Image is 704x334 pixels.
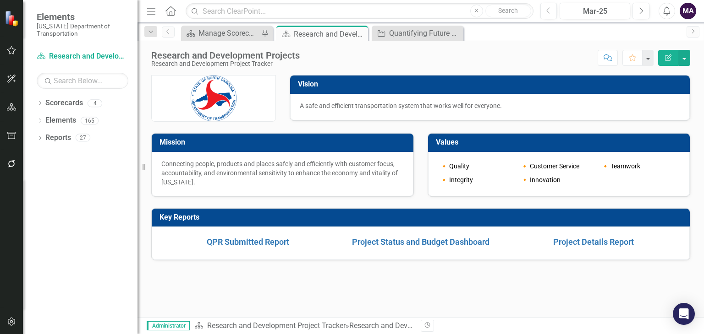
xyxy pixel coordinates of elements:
div: Quantifying Future Precipitation Extremes [389,27,461,39]
a: QPR Submitted Report [207,237,289,247]
div: 4 [88,99,102,107]
span: Administrator [147,321,190,330]
h3: Mission [159,138,409,146]
h3: Values [436,138,685,146]
small: [US_STATE] Department of Transportation [37,22,128,38]
a: Research and Development Project Tracker [37,51,128,62]
h3: Key Reports [159,213,685,221]
a: Project Details Report [553,237,634,247]
input: Search ClearPoint... [186,3,533,19]
div: 165 [81,117,99,124]
span: A safe and efficient transportation system that works well for everyone. [300,102,502,109]
button: MA [680,3,696,19]
img: ClearPoint Strategy [4,10,21,27]
div: Research and Development Project Tracker [151,60,300,67]
a: Quantifying Future Precipitation Extremes [374,27,461,39]
div: Manage Scorecards [198,27,259,39]
p: Connecting people, products and places safely and efficiently with customer focus, accountability... [161,159,404,187]
div: 27 [76,134,90,142]
a: Project Status and Budget Dashboard [352,237,489,247]
td: 🔸 Innovation [518,173,599,187]
button: Mar-25 [560,3,630,19]
div: Open Intercom Messenger [673,303,695,325]
td: 🔸 Customer Service [518,159,599,173]
input: Search Below... [37,73,128,89]
a: Elements [45,115,76,126]
a: Research and Development Project Tracker [207,321,346,330]
a: Manage Scorecards [183,27,259,39]
span: Elements [37,11,128,22]
td: 🔸 Integrity [438,173,518,187]
a: Scorecards [45,98,83,108]
span: Search [498,7,518,14]
img: North Carolina Department of Transportation - Wikipedia [191,75,236,121]
div: Research and Development Projects [349,321,466,330]
td: 🔸 Teamwork [599,159,680,173]
button: Search [485,5,531,17]
div: Research and Development Projects [294,28,366,40]
p: 🔸 Quality [440,162,516,171]
a: Reports [45,133,71,143]
div: Research and Development Projects [151,50,300,60]
div: Mar-25 [563,6,627,17]
h3: Vision [298,80,686,88]
div: » [194,321,414,331]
